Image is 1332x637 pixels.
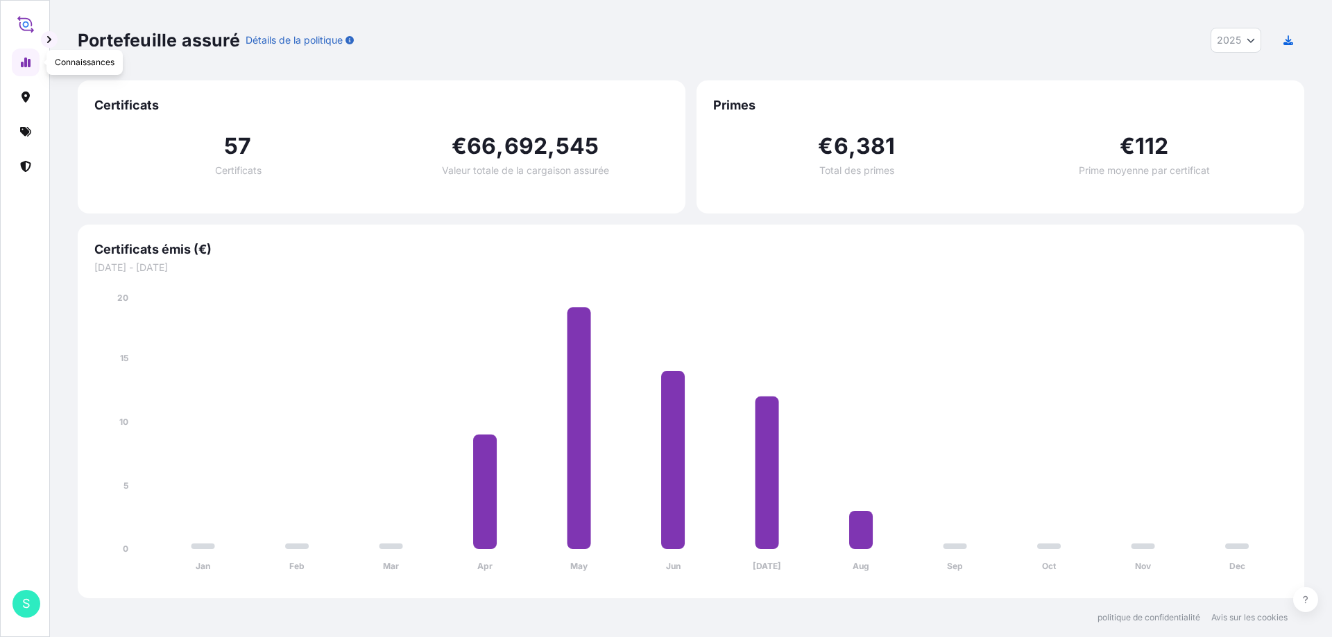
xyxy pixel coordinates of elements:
tspan: Dec [1229,561,1245,571]
tspan: Jun [666,561,681,571]
font: , [547,132,555,159]
tspan: Feb [289,561,305,571]
button: Sélecteur d'année [1211,28,1261,53]
font: Détails de la politique [246,34,343,46]
a: politique de confidentialité [1098,612,1200,623]
font: 545 [556,132,599,159]
font: Certificats [94,98,159,112]
tspan: May [570,561,588,571]
font: Prime moyenne par certificat [1079,164,1210,176]
font: Connaissances [55,57,114,67]
font: S [22,596,31,611]
tspan: 20 [117,293,128,303]
a: Avis sur les cookies [1211,612,1288,623]
font: € [452,132,467,159]
font: € [818,132,833,159]
tspan: [DATE] [753,561,781,571]
tspan: 10 [119,417,128,427]
tspan: Jan [196,561,210,571]
font: , [496,132,504,159]
font: 6 [834,132,848,159]
font: 66 [467,132,496,159]
font: Certificats émis (€) [94,242,212,256]
tspan: Aug [853,561,869,571]
tspan: 15 [120,353,128,363]
font: Primes [713,98,755,112]
font: [DATE] - [DATE] [94,261,168,273]
font: 2025 [1217,34,1241,46]
font: Valeur totale de la cargaison assurée [442,164,609,176]
font: 112 [1135,132,1169,159]
tspan: 0 [123,543,128,554]
tspan: Mar [383,561,399,571]
font: Certificats [215,164,262,176]
tspan: Oct [1042,561,1057,571]
font: Portefeuille assuré [78,30,240,51]
tspan: Apr [477,561,493,571]
font: , [848,132,856,159]
font: € [1120,132,1135,159]
tspan: Nov [1135,561,1152,571]
font: Total des primes [819,164,894,176]
tspan: 5 [123,480,128,491]
font: 57 [224,132,251,159]
tspan: Sep [947,561,963,571]
font: 381 [856,132,896,159]
font: 692 [504,132,548,159]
